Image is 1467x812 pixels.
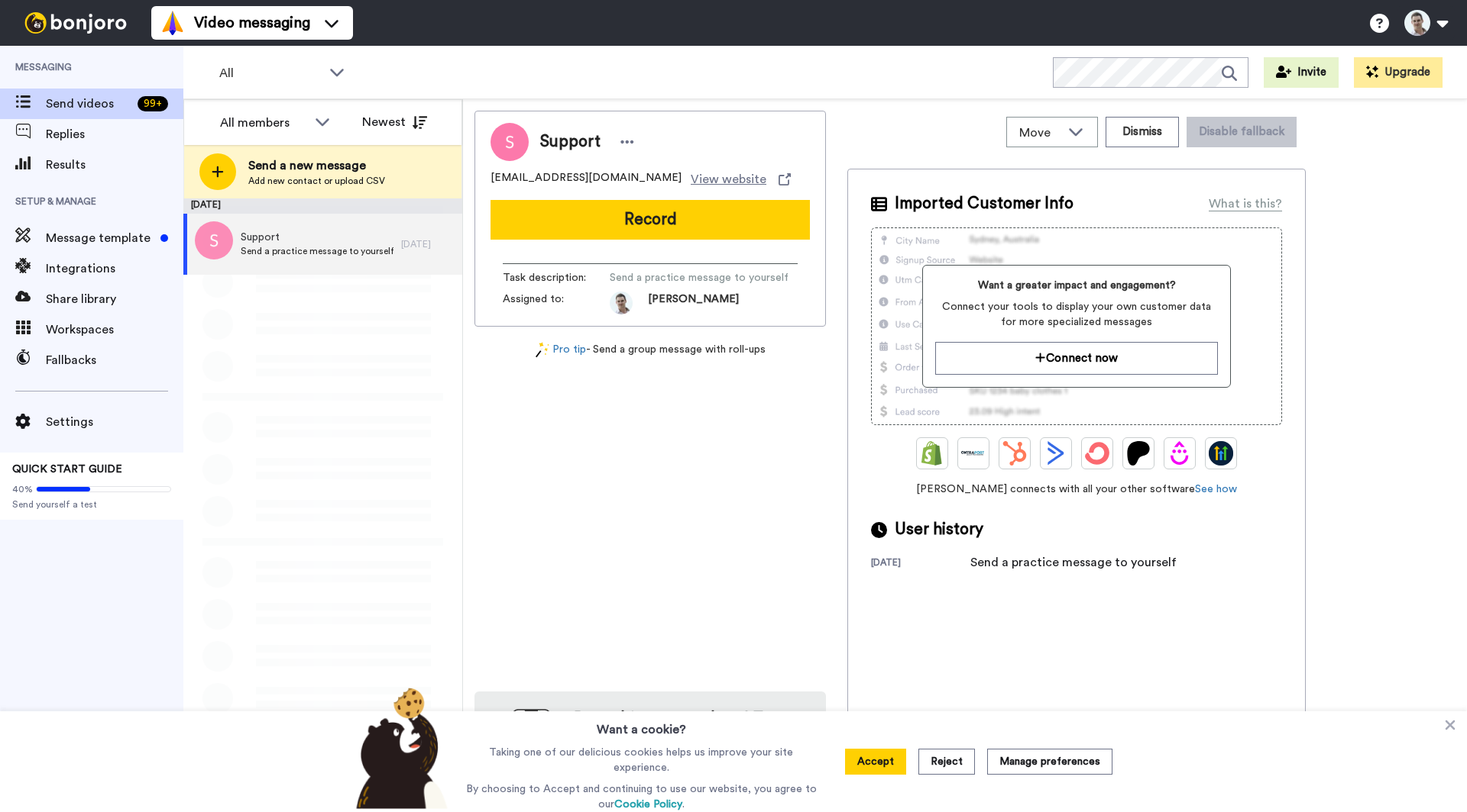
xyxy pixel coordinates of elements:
[241,245,393,257] span: Send a practice message to yourself
[490,709,551,791] img: download
[895,518,983,541] span: User history
[491,123,529,161] img: Image of Support
[46,413,183,431] span: Settings
[248,175,385,187] span: Add new contact or upload CSV
[160,11,185,35] img: vm-color.svg
[194,12,310,34] span: Video messaging
[1209,441,1233,466] img: GoHighLevel
[871,556,970,572] div: [DATE]
[691,170,766,188] span: View website
[138,96,168,111] div: 99 +
[46,351,183,369] span: Fallbacks
[1002,441,1027,466] img: Hubspot
[491,170,682,188] span: [EMAIL_ADDRESS][DOMAIN_NAME]
[536,342,549,358] img: magic-wand.svg
[1167,441,1192,466] img: Drip
[935,278,1217,293] span: Want a greater impact and engagement?
[12,483,33,495] span: 40%
[1187,117,1297,147] button: Disable fallback
[195,221,233,259] img: s.png
[46,95,131,113] span: Send videos
[503,292,610,314] span: Assigned to:
[920,441,944,466] img: Shopify
[918,749,975,775] button: Reject
[342,687,455,809] img: bear-with-cookie.png
[1354,57,1443,88] button: Upgrade
[871,482,1282,497] span: [PERSON_NAME] connects with all your other software
[935,299,1217,330] span: Connect your tools to display your own customer data for more specialized messages
[566,707,811,749] h4: Record from your phone! Try our app [DATE]
[1019,124,1061,142] span: Move
[648,292,739,314] span: [PERSON_NAME]
[503,270,610,285] span: Task description :
[474,342,826,358] div: - Send a group message with roll-ups
[46,156,183,174] span: Results
[241,230,393,245] span: Support
[610,292,633,314] img: 1ec6a922-33c2-4075-9f33-32e963f09e20-1723549752.jpg
[1209,195,1282,213] div: What is this?
[935,342,1217,375] button: Connect now
[1044,441,1068,466] img: ActiveCampaign
[1195,484,1237,495] a: See how
[219,64,322,82] span: All
[1126,441,1151,466] img: Patreon
[614,799,682,810] a: Cookie Policy
[12,464,122,475] span: QUICK START GUIDE
[46,259,183,278] span: Integrations
[1085,441,1109,466] img: ConvertKit
[610,270,789,285] span: Send a practice message to yourself
[540,130,601,153] span: Support
[220,114,307,132] div: All members
[351,107,439,137] button: Newest
[987,749,1112,775] button: Manage preferences
[845,749,906,775] button: Accept
[462,745,821,775] p: Taking one of our delicious cookies helps us improve your site experience.
[18,12,133,34] img: bj-logo-header-white.svg
[1264,57,1339,88] button: Invite
[12,498,171,511] span: Send yourself a test
[961,441,986,466] img: Ontraport
[691,170,791,188] a: View website
[46,321,183,339] span: Workspaces
[1106,117,1179,147] button: Dismiss
[183,198,462,214] div: [DATE]
[248,156,385,175] span: Send a new message
[46,290,183,308] span: Share library
[401,238,455,250] div: [DATE]
[536,342,586,358] a: Pro tip
[491,200,810,240] button: Record
[895,192,1074,215] span: Imported Customer Info
[462,781,821,812] p: By choosing to Accept and continuing to use our website, you agree to our .
[970,553,1177,572] div: Send a practice message to yourself
[46,125,183,143] span: Replies
[46,229,154,247] span: Message template
[597,711,686,739] h3: Want a cookie?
